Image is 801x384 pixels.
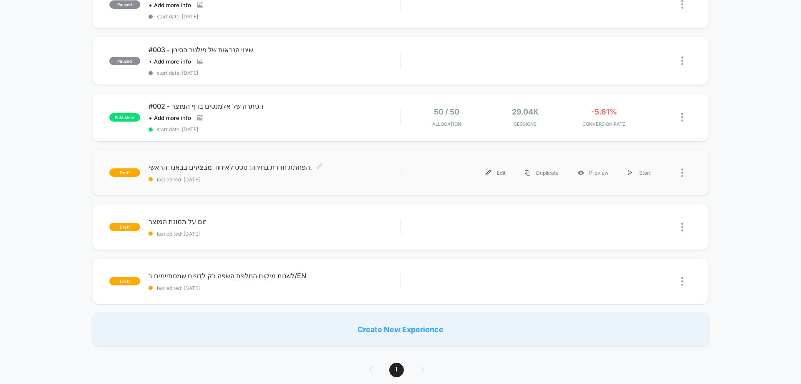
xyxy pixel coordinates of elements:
div: Create New Experience [92,313,709,346]
span: הפחתת חרדת בחירה: טסט לאיחוד מבצעים בבאנר הראשי. [149,163,400,171]
span: CONVERSION RATE [567,121,641,127]
span: #002 - הסתרה של אלמנטים בדף המוצר [149,102,400,110]
span: + Add more info [149,58,191,65]
img: close [681,113,683,122]
span: 50 / 50 [434,107,459,116]
span: + Add more info [149,2,191,8]
span: start date: [DATE] [149,13,400,20]
img: menu [628,170,632,175]
span: -5.61% [591,107,617,116]
img: close [681,223,683,231]
div: Duplicate [515,163,568,182]
span: start date: [DATE] [149,126,400,132]
div: Preview [568,163,618,182]
div: Edit [476,163,515,182]
span: Allocation [432,121,461,127]
span: published [109,113,140,122]
span: paused [109,57,140,65]
span: draft [109,223,140,231]
span: draft [109,168,140,177]
span: + Add more info [149,114,191,121]
span: start date: [DATE] [149,70,400,76]
span: draft [109,277,140,285]
span: #003 - שינוי הנראות של פילטר הסינון [149,46,400,54]
span: last edited: [DATE] [149,285,400,291]
img: menu [525,170,530,175]
img: menu [486,170,491,175]
span: paused [109,0,140,9]
span: last edited: [DATE] [149,176,400,183]
span: 1 [389,363,404,377]
span: 29.04k [512,107,539,116]
div: Start [618,163,660,182]
span: Sessions [488,121,563,127]
img: close [681,56,683,65]
span: last edited: [DATE] [149,231,400,237]
img: close [681,277,683,286]
span: זום על תמונת המוצר [149,217,400,226]
img: close [681,168,683,177]
span: לשנות מיקום החלפת השפה רק לדפים שמסתיימים ב/EN [149,272,400,280]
